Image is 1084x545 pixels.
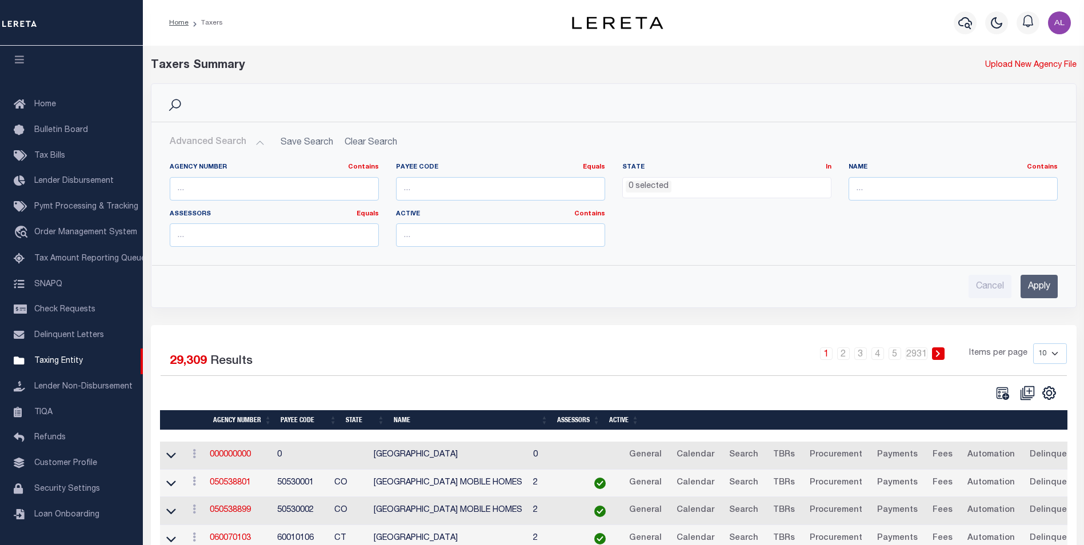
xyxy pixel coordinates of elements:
td: CO [330,497,370,525]
input: ... [396,223,605,247]
a: 050538801 [210,479,251,487]
input: ... [170,223,379,247]
span: Items per page [969,347,1027,360]
label: State [622,163,831,173]
li: 0 selected [626,181,671,193]
th: Assessors: activate to sort column ascending [553,410,605,430]
span: 29,309 [170,355,207,367]
input: Apply [1021,275,1058,298]
a: 4 [871,347,884,360]
label: Results [210,352,253,371]
li: Taxers [189,18,223,28]
input: ... [396,177,605,201]
a: TBRs [768,474,800,492]
td: 2 [529,470,581,498]
span: Bulletin Board [34,126,88,134]
a: 2 [837,347,850,360]
a: TBRs [768,502,800,520]
span: Pymt Processing & Tracking [34,203,138,211]
img: check-icon-green.svg [594,533,606,544]
label: Assessors [170,210,379,219]
a: Fees [927,502,958,520]
span: Order Management System [34,229,137,237]
a: Automation [962,502,1020,520]
td: 2 [529,497,581,525]
a: TBRs [768,446,800,464]
a: Payments [872,446,923,464]
img: svg+xml;base64,PHN2ZyB4bWxucz0iaHR0cDovL3d3dy53My5vcmcvMjAwMC9zdmciIHBvaW50ZXItZXZlbnRzPSJub25lIi... [1048,11,1071,34]
span: Check Requests [34,306,95,314]
td: 50530001 [273,470,330,498]
i: travel_explore [14,226,32,241]
span: Tax Amount Reporting Queue [34,255,146,263]
div: Taxers Summary [151,57,841,74]
a: Contains [574,211,605,217]
a: Upload New Agency File [985,59,1077,72]
span: Lender Disbursement [34,177,114,185]
th: State: activate to sort column ascending [341,410,389,430]
label: Name [849,163,1058,173]
a: Procurement [805,502,867,520]
a: 060070103 [210,534,251,542]
a: Contains [348,164,379,170]
th: Agency Number: activate to sort column ascending [209,410,276,430]
a: Equals [357,211,379,217]
span: Home [34,101,56,109]
th: Name: activate to sort column ascending [389,410,553,430]
span: Security Settings [34,485,100,493]
td: [GEOGRAPHIC_DATA] MOBILE HOMES [369,497,529,525]
td: [GEOGRAPHIC_DATA] MOBILE HOMES [369,470,529,498]
a: Payments [872,502,923,520]
a: 050538899 [210,506,251,514]
a: General [624,446,667,464]
td: 0 [529,442,581,470]
a: Search [724,502,763,520]
img: logo-dark.svg [572,17,663,29]
a: Calendar [671,446,719,464]
a: General [624,474,667,492]
label: Active [396,210,605,219]
span: Taxing Entity [34,357,83,365]
span: Lender Non-Disbursement [34,383,133,391]
a: Search [724,474,763,492]
a: Equals [583,164,605,170]
a: 000000000 [210,451,251,459]
a: Search [724,446,763,464]
input: ... [170,177,379,201]
td: 0 [273,442,330,470]
a: Fees [927,446,958,464]
a: Procurement [805,446,867,464]
td: 50530002 [273,497,330,525]
th: Payee Code: activate to sort column ascending [276,410,341,430]
a: Automation [962,474,1020,492]
a: Home [169,19,189,26]
td: CO [330,470,370,498]
a: Procurement [805,474,867,492]
img: check-icon-green.svg [594,506,606,517]
a: 5 [889,347,901,360]
td: [GEOGRAPHIC_DATA] [369,442,529,470]
span: Customer Profile [34,459,97,467]
label: Payee Code [396,163,605,173]
a: Automation [962,446,1020,464]
a: General [624,502,667,520]
label: Agency Number [170,163,379,173]
a: Calendar [671,502,719,520]
th: Active: activate to sort column ascending [605,410,643,430]
img: check-icon-green.svg [594,478,606,489]
span: Refunds [34,434,66,442]
span: Tax Bills [34,152,65,160]
span: TIQA [34,408,53,416]
span: Loan Onboarding [34,511,99,519]
a: Payments [872,474,923,492]
input: Cancel [969,275,1011,298]
span: Delinquent Letters [34,331,104,339]
a: 3 [854,347,867,360]
input: ... [849,177,1058,201]
a: Contains [1027,164,1058,170]
a: Calendar [671,474,719,492]
a: Fees [927,474,958,492]
a: In [826,164,831,170]
button: Advanced Search [170,131,265,154]
a: 1 [820,347,833,360]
